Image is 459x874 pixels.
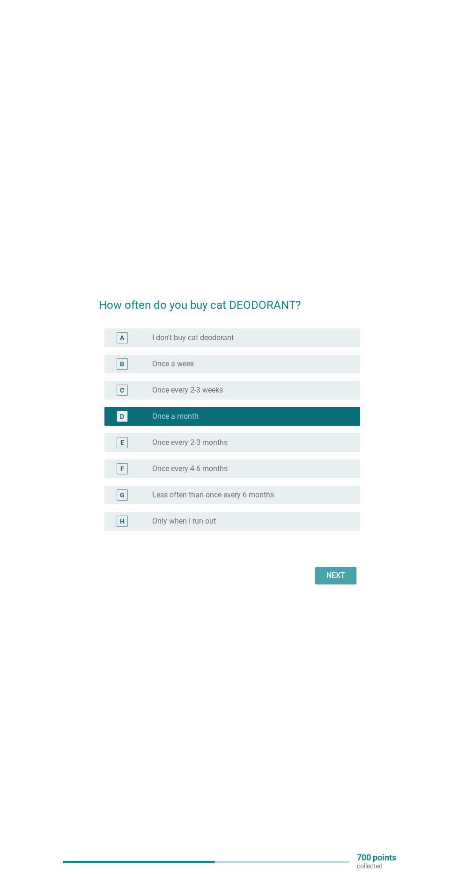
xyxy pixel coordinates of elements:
[152,490,274,500] label: Less often than once every 6 months
[357,853,396,862] p: 700 points
[120,386,124,395] div: C
[152,464,228,473] label: Once every 4-6 months
[120,517,125,526] div: H
[120,412,124,422] div: D
[315,567,356,584] button: Next
[152,386,223,395] label: Once every 2-3 weeks
[152,333,234,342] label: I don't buy cat deodorant
[152,359,194,369] label: Once a week
[152,412,199,421] label: Once a month
[120,359,124,369] div: B
[120,490,125,500] div: G
[120,333,124,343] div: A
[120,438,124,448] div: E
[99,287,360,313] h2: How often do you buy cat DEODORANT?
[152,438,228,447] label: Once every 2-3 months
[120,464,124,474] div: F
[357,862,396,870] p: collected
[152,517,216,526] label: Only when I run out
[323,570,349,581] div: Next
